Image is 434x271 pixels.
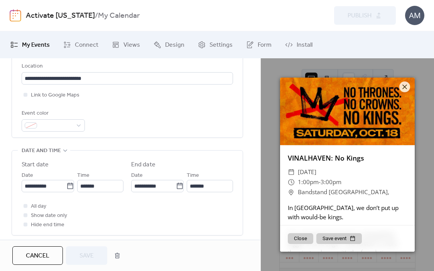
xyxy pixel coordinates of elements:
[31,202,46,211] span: All day
[288,233,313,244] button: Close
[192,34,238,55] a: Settings
[288,177,295,187] div: ​
[22,171,33,180] span: Date
[258,41,272,50] span: Form
[22,109,83,118] div: Event color
[77,171,90,180] span: Time
[22,146,61,156] span: Date and time
[22,62,231,71] div: Location
[95,8,98,23] b: /
[22,41,50,50] span: My Events
[12,246,63,265] button: Cancel
[288,187,295,197] div: ​
[319,178,321,186] span: -
[187,171,199,180] span: Time
[209,41,233,50] span: Settings
[22,160,49,169] div: Start date
[321,178,341,186] span: 3:00pm
[123,41,140,50] span: Views
[26,251,49,261] span: Cancel
[288,167,295,177] div: ​
[31,211,67,220] span: Show date only
[298,187,389,197] span: Bandstand [GEOGRAPHIC_DATA],
[316,233,362,244] button: Save event
[165,41,184,50] span: Design
[26,8,95,23] a: Activate [US_STATE]
[75,41,98,50] span: Connect
[31,220,64,230] span: Hide end time
[405,6,424,25] div: AM
[298,178,319,186] span: 1:00pm
[131,171,143,180] span: Date
[280,153,415,163] div: VINALHAVEN: No Kings
[5,34,56,55] a: My Events
[148,34,190,55] a: Design
[131,160,155,169] div: End date
[240,34,277,55] a: Form
[297,41,312,50] span: Install
[106,34,146,55] a: Views
[57,34,104,55] a: Connect
[279,34,318,55] a: Install
[298,167,316,177] span: [DATE]
[31,91,79,100] span: Link to Google Maps
[98,8,140,23] b: My Calendar
[10,9,21,22] img: logo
